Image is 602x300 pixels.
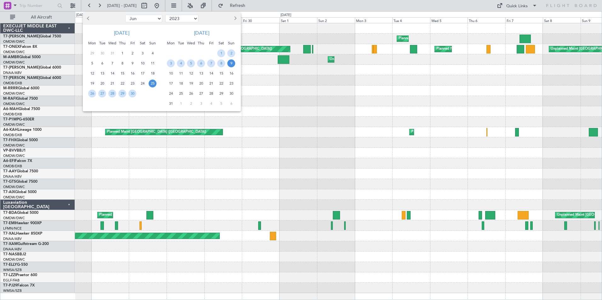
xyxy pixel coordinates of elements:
[196,98,206,108] div: 3-8-2023
[117,58,128,68] div: 8-6-2023
[97,88,107,98] div: 27-6-2023
[98,49,106,57] span: 30
[186,68,196,78] div: 12-7-2023
[206,38,216,48] div: Fri
[217,69,225,77] span: 15
[196,58,206,68] div: 6-7-2023
[216,98,226,108] div: 5-8-2023
[117,68,128,78] div: 15-6-2023
[176,98,186,108] div: 1-8-2023
[138,58,148,68] div: 10-6-2023
[196,38,206,48] div: Thu
[128,38,138,48] div: Fri
[87,58,97,68] div: 5-6-2023
[197,100,205,108] span: 3
[196,88,206,98] div: 27-7-2023
[176,88,186,98] div: 25-7-2023
[226,78,236,88] div: 23-7-2023
[206,98,216,108] div: 4-8-2023
[97,38,107,48] div: Tue
[128,48,138,58] div: 2-6-2023
[98,80,106,87] span: 20
[217,59,225,67] span: 8
[128,58,138,68] div: 9-6-2023
[139,80,146,87] span: 24
[138,68,148,78] div: 17-6-2023
[206,88,216,98] div: 28-7-2023
[117,88,128,98] div: 29-6-2023
[138,78,148,88] div: 24-6-2023
[108,59,116,67] span: 7
[139,69,146,77] span: 17
[128,68,138,78] div: 16-6-2023
[128,49,136,57] span: 2
[167,100,175,108] span: 31
[207,100,215,108] span: 4
[107,88,117,98] div: 28-6-2023
[167,69,175,77] span: 10
[148,58,158,68] div: 11-6-2023
[107,58,117,68] div: 7-6-2023
[187,90,195,97] span: 26
[118,90,126,97] span: 29
[87,38,97,48] div: Mon
[167,59,175,67] span: 3
[216,58,226,68] div: 8-7-2023
[97,58,107,68] div: 6-6-2023
[207,90,215,97] span: 28
[186,88,196,98] div: 26-7-2023
[177,69,185,77] span: 11
[139,59,146,67] span: 10
[206,68,216,78] div: 14-7-2023
[148,38,158,48] div: Sun
[98,90,106,97] span: 27
[128,78,138,88] div: 23-6-2023
[128,88,138,98] div: 30-6-2023
[197,69,205,77] span: 13
[88,69,96,77] span: 12
[128,59,136,67] span: 9
[186,38,196,48] div: Wed
[108,69,116,77] span: 14
[226,98,236,108] div: 6-8-2023
[107,38,117,48] div: Wed
[118,69,126,77] span: 15
[166,78,176,88] div: 17-7-2023
[149,59,156,67] span: 11
[97,48,107,58] div: 30-5-2023
[148,48,158,58] div: 4-6-2023
[138,38,148,48] div: Sat
[227,59,235,67] span: 9
[88,90,96,97] span: 26
[166,98,176,108] div: 31-7-2023
[226,68,236,78] div: 16-7-2023
[128,90,136,97] span: 30
[187,100,195,108] span: 2
[117,38,128,48] div: Thu
[118,49,126,57] span: 1
[97,68,107,78] div: 13-6-2023
[216,68,226,78] div: 15-7-2023
[107,48,117,58] div: 31-5-2023
[167,80,175,87] span: 17
[125,15,162,22] select: Select month
[197,90,205,97] span: 27
[176,58,186,68] div: 4-7-2023
[118,59,126,67] span: 8
[206,78,216,88] div: 21-7-2023
[227,100,235,108] span: 6
[166,88,176,98] div: 24-7-2023
[108,49,116,57] span: 31
[108,80,116,87] span: 21
[216,38,226,48] div: Sat
[217,100,225,108] span: 5
[227,49,235,57] span: 2
[207,80,215,87] span: 21
[207,59,215,67] span: 7
[176,68,186,78] div: 11-7-2023
[117,48,128,58] div: 1-6-2023
[217,80,225,87] span: 22
[98,59,106,67] span: 6
[187,80,195,87] span: 19
[165,15,198,22] select: Select year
